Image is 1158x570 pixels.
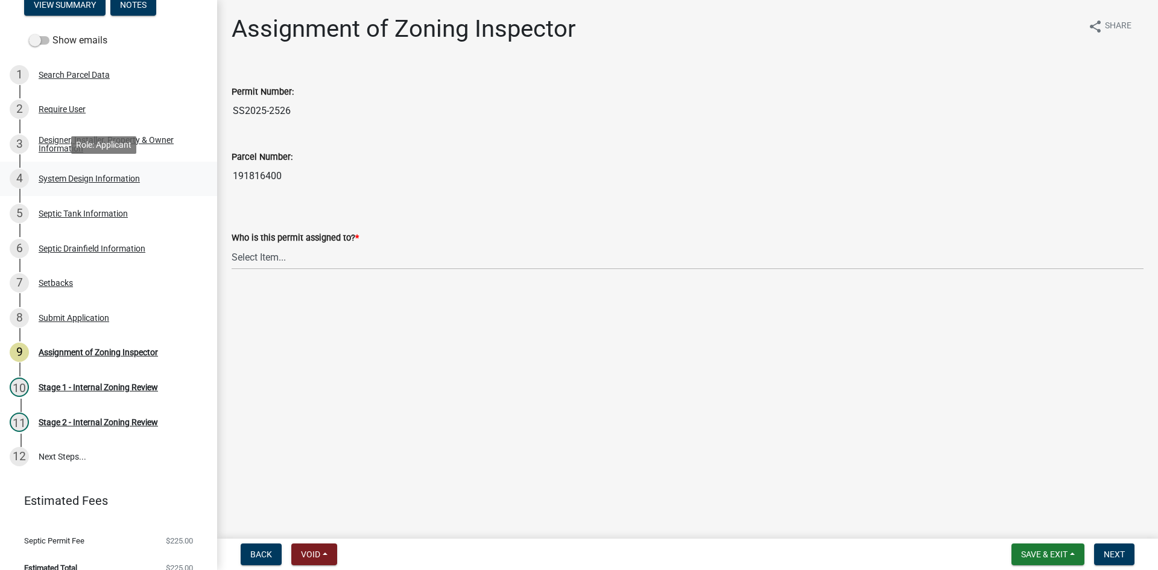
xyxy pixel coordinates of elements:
[232,234,359,242] label: Who is this permit assigned to?
[39,348,158,356] div: Assignment of Zoning Inspector
[10,308,29,328] div: 8
[10,413,29,432] div: 11
[291,543,337,565] button: Void
[10,65,29,84] div: 1
[1078,14,1141,38] button: shareShare
[10,204,29,223] div: 5
[1011,543,1084,565] button: Save & Exit
[10,135,29,154] div: 3
[1021,549,1068,559] span: Save & Exit
[39,105,86,113] div: Require User
[1094,543,1134,565] button: Next
[241,543,282,565] button: Back
[166,537,193,545] span: $225.00
[110,1,156,10] wm-modal-confirm: Notes
[232,153,293,162] label: Parcel Number:
[10,100,29,119] div: 2
[1104,549,1125,559] span: Next
[1105,19,1131,34] span: Share
[71,136,136,154] div: Role: Applicant
[250,549,272,559] span: Back
[232,88,294,97] label: Permit Number:
[39,209,128,218] div: Septic Tank Information
[10,447,29,466] div: 12
[1088,19,1103,34] i: share
[24,537,84,545] span: Septic Permit Fee
[39,136,198,153] div: Designer, Installer, Property & Owner Information
[10,343,29,362] div: 9
[10,489,198,513] a: Estimated Fees
[39,71,110,79] div: Search Parcel Data
[39,174,140,183] div: System Design Information
[10,169,29,188] div: 4
[29,33,107,48] label: Show emails
[10,378,29,397] div: 10
[232,14,576,43] h1: Assignment of Zoning Inspector
[39,244,145,253] div: Septic Drainfield Information
[39,418,158,426] div: Stage 2 - Internal Zoning Review
[24,1,106,10] wm-modal-confirm: Summary
[10,239,29,258] div: 6
[39,383,158,391] div: Stage 1 - Internal Zoning Review
[10,273,29,293] div: 7
[301,549,320,559] span: Void
[39,279,73,287] div: Setbacks
[39,314,109,322] div: Submit Application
